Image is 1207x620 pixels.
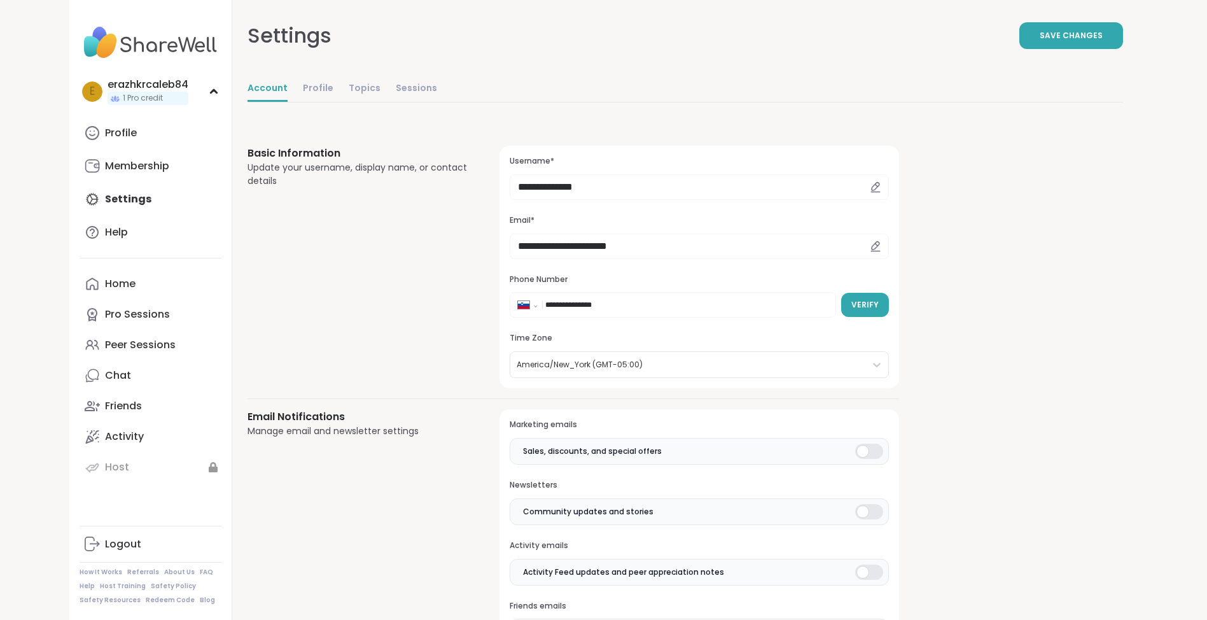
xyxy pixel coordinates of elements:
[80,20,221,65] img: ShareWell Nav Logo
[105,430,144,444] div: Activity
[80,269,221,299] a: Home
[248,20,331,51] div: Settings
[523,446,662,457] span: Sales, discounts, and special offers
[105,126,137,140] div: Profile
[123,93,163,104] span: 1 Pro credit
[105,399,142,413] div: Friends
[248,76,288,102] a: Account
[248,409,470,425] h3: Email Notifications
[80,217,221,248] a: Help
[510,274,888,285] h3: Phone Number
[523,506,653,518] span: Community updates and stories
[80,118,221,148] a: Profile
[80,568,122,577] a: How It Works
[303,76,333,102] a: Profile
[105,369,131,383] div: Chat
[105,460,129,474] div: Host
[80,391,221,421] a: Friends
[80,582,95,591] a: Help
[80,299,221,330] a: Pro Sessions
[248,425,470,438] div: Manage email and newsletter settings
[105,159,169,173] div: Membership
[105,277,136,291] div: Home
[248,146,470,161] h3: Basic Information
[851,299,879,311] span: Verify
[80,529,221,560] a: Logout
[510,215,888,226] h3: Email*
[523,567,724,578] span: Activity Feed updates and peer appreciation notes
[90,83,95,100] span: e
[510,601,888,612] h3: Friends emails
[164,568,195,577] a: About Us
[105,307,170,321] div: Pro Sessions
[200,568,213,577] a: FAQ
[100,582,146,591] a: Host Training
[146,596,195,605] a: Redeem Code
[151,582,196,591] a: Safety Policy
[510,156,888,167] h3: Username*
[105,225,128,239] div: Help
[1019,22,1123,49] button: Save Changes
[510,419,888,430] h3: Marketing emails
[105,537,141,551] div: Logout
[80,330,221,360] a: Peer Sessions
[349,76,380,102] a: Topics
[200,596,215,605] a: Blog
[510,333,888,344] h3: Time Zone
[80,360,221,391] a: Chat
[105,338,176,352] div: Peer Sessions
[841,293,889,317] button: Verify
[127,568,159,577] a: Referrals
[1040,30,1103,41] span: Save Changes
[510,540,888,551] h3: Activity emails
[510,480,888,491] h3: Newsletters
[80,151,221,181] a: Membership
[108,78,188,92] div: erazhkrcaleb84
[80,596,141,605] a: Safety Resources
[396,76,437,102] a: Sessions
[80,421,221,452] a: Activity
[80,452,221,483] a: Host
[248,161,470,188] div: Update your username, display name, or contact details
